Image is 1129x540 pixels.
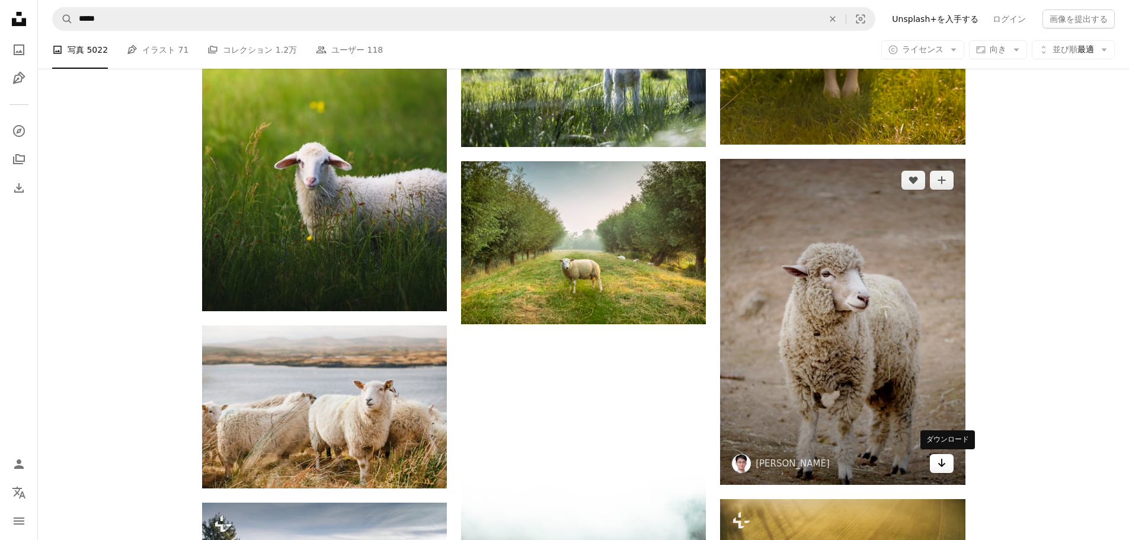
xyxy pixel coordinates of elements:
[756,458,830,469] a: [PERSON_NAME]
[202,5,447,311] img: 草原の羊
[202,401,447,412] a: 日中、水域近くの茶色の草原に白い羊
[178,43,189,56] span: 71
[920,430,975,449] div: ダウンロード
[316,31,383,69] a: ユーザー 118
[1053,44,1077,54] span: 並び順
[7,7,31,33] a: ホーム — Unsplash
[732,454,751,473] img: Yoonbae Choのプロフィールを見る
[461,517,706,528] a: 昼間の茶色い草原の羊の群れ
[53,8,73,30] button: Unsplashで検索する
[969,40,1027,59] button: 向き
[202,325,447,488] img: 日中、水域近くの茶色の草原に白い羊
[7,452,31,476] a: ログイン / 登録する
[990,44,1006,54] span: 向き
[276,43,297,56] span: 1.2万
[902,44,944,54] span: ライセンス
[52,7,875,31] form: サイト内でビジュアルを探す
[930,454,954,473] a: ダウンロード
[202,152,447,163] a: 草原の羊
[1032,40,1115,59] button: 並び順最適
[7,119,31,143] a: 探す
[461,161,706,324] img: 木々の間に立つ羊
[7,481,31,504] button: 言語
[820,8,846,30] button: 全てクリア
[930,171,954,190] button: コレクションに追加する
[367,43,383,56] span: 118
[7,38,31,62] a: 写真
[127,31,188,69] a: イラスト 71
[720,317,965,327] a: 昼間の茶色の野原に白い羊
[7,148,31,171] a: コレクション
[461,237,706,248] a: 木々の間に立つ羊
[7,66,31,90] a: イラスト
[207,31,297,69] a: コレクション 1.2万
[1042,9,1115,28] button: 画像を提出する
[901,171,925,190] button: いいね！
[846,8,875,30] button: ビジュアル検索
[1053,44,1094,56] span: 最適
[885,9,986,28] a: Unsplash+を入手する
[7,509,31,533] button: メニュー
[461,60,706,71] a: white sheep near the brown board
[7,176,31,200] a: ダウンロード履歴
[720,159,965,485] img: 昼間の茶色の野原に白い羊
[881,40,964,59] button: ライセンス
[986,9,1033,28] a: ログイン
